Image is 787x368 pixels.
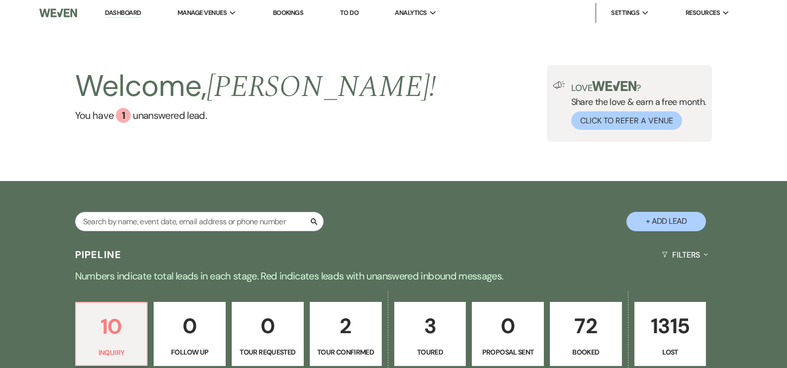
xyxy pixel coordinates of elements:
[394,302,466,367] a: 3Toured
[626,212,706,231] button: + Add Lead
[105,8,141,18] a: Dashboard
[395,8,427,18] span: Analytics
[401,309,460,343] p: 3
[472,302,544,367] a: 0Proposal Sent
[316,309,375,343] p: 2
[641,347,700,358] p: Lost
[207,64,437,110] span: [PERSON_NAME] !
[401,347,460,358] p: Toured
[634,302,706,367] a: 1315Lost
[611,8,639,18] span: Settings
[75,108,437,123] a: You have 1 unanswered lead.
[75,302,148,367] a: 10Inquiry
[116,108,131,123] div: 1
[340,8,358,17] a: To Do
[641,309,700,343] p: 1315
[39,2,77,23] img: Weven Logo
[36,268,752,284] p: Numbers indicate total leads in each stage. Red indicates leads with unanswered inbound messages.
[75,248,122,262] h3: Pipeline
[177,8,227,18] span: Manage Venues
[160,309,219,343] p: 0
[82,310,141,343] p: 10
[556,347,615,358] p: Booked
[550,302,622,367] a: 72Booked
[571,111,682,130] button: Click to Refer a Venue
[273,8,304,17] a: Bookings
[658,242,712,268] button: Filters
[232,302,304,367] a: 0Tour Requested
[154,302,226,367] a: 0Follow Up
[565,81,706,130] div: Share the love & earn a free month.
[75,212,324,231] input: Search by name, event date, email address or phone number
[82,347,141,358] p: Inquiry
[478,347,537,358] p: Proposal Sent
[238,347,297,358] p: Tour Requested
[160,347,219,358] p: Follow Up
[316,347,375,358] p: Tour Confirmed
[556,309,615,343] p: 72
[686,8,720,18] span: Resources
[571,81,706,92] p: Love ?
[75,65,437,108] h2: Welcome,
[310,302,382,367] a: 2Tour Confirmed
[553,81,565,89] img: loud-speaker-illustration.svg
[478,309,537,343] p: 0
[238,309,297,343] p: 0
[592,81,636,91] img: weven-logo-green.svg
